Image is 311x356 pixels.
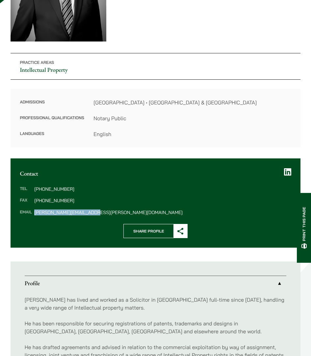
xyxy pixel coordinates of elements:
[25,296,287,312] p: [PERSON_NAME] has lived and worked as a Solicitor in [GEOGRAPHIC_DATA] full-time since [DATE], ha...
[93,98,291,106] dd: [GEOGRAPHIC_DATA] • [GEOGRAPHIC_DATA] & [GEOGRAPHIC_DATA]
[20,170,291,177] h2: Contact
[124,224,173,238] span: Share Profile
[20,187,32,199] dt: Tel
[20,130,84,138] dt: Languages
[20,60,54,65] span: Practice Areas
[20,98,84,114] dt: Admissions
[20,198,32,210] dt: Fax
[34,187,291,191] dd: [PHONE_NUMBER]
[25,319,287,335] p: He has been responsible for securing registrations of patents, trademarks and designs in [GEOGRAP...
[20,114,84,130] dt: Professional Qualifications
[34,198,291,203] dd: [PHONE_NUMBER]
[34,210,291,215] dd: [PERSON_NAME][EMAIL_ADDRESS][PERSON_NAME][DOMAIN_NAME]
[20,210,32,215] dt: Email
[123,224,187,238] button: Share Profile
[284,168,291,176] a: LinkedIn
[20,66,67,74] a: Intellectual Property
[93,130,291,138] dd: English
[93,114,291,122] dd: Notary Public
[25,276,287,291] a: Profile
